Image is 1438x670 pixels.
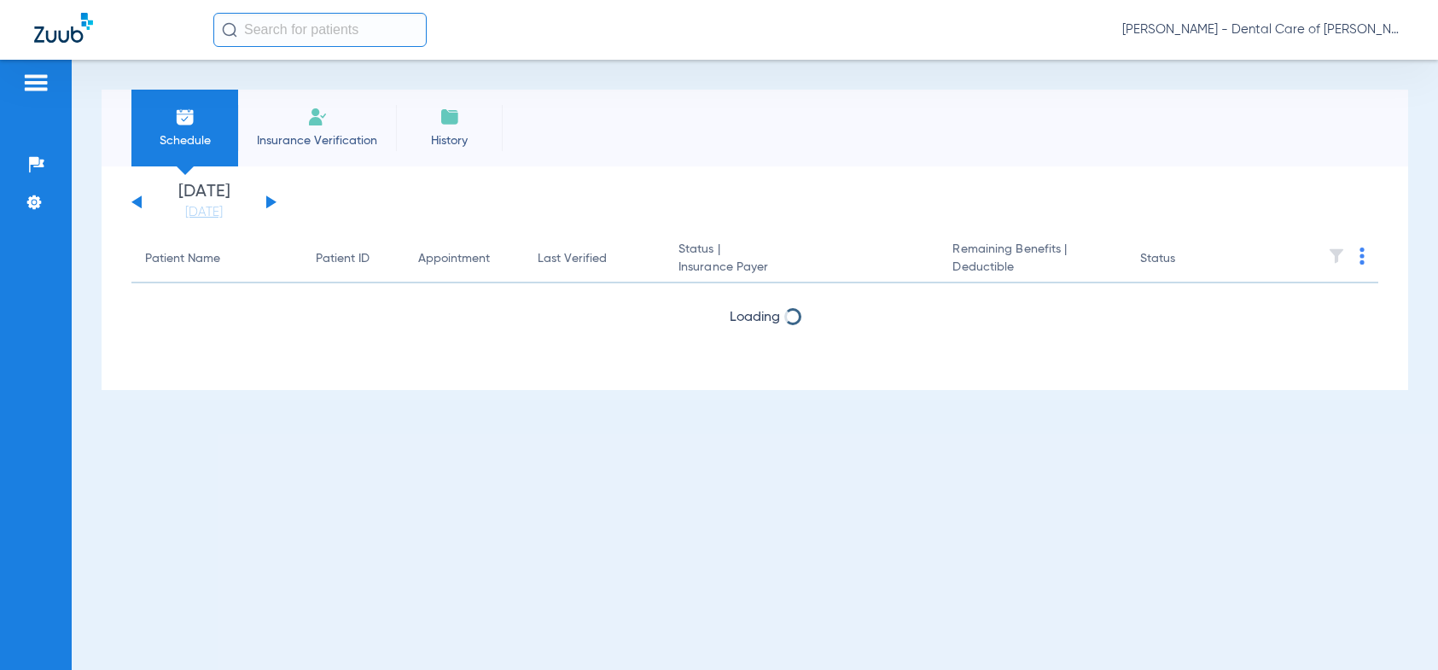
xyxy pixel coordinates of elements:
[730,311,780,324] span: Loading
[678,259,925,277] span: Insurance Payer
[316,250,391,268] div: Patient ID
[1359,248,1365,265] img: group-dot-blue.svg
[440,107,460,127] img: History
[316,250,370,268] div: Patient ID
[1122,21,1404,38] span: [PERSON_NAME] - Dental Care of [PERSON_NAME]
[153,184,255,221] li: [DATE]
[307,107,328,127] img: Manual Insurance Verification
[222,22,237,38] img: Search Icon
[1328,248,1345,265] img: filter.svg
[144,132,225,149] span: Schedule
[409,132,490,149] span: History
[34,13,93,43] img: Zuub Logo
[939,236,1126,283] th: Remaining Benefits |
[1127,236,1242,283] th: Status
[153,204,255,221] a: [DATE]
[418,250,510,268] div: Appointment
[22,73,49,93] img: hamburger-icon
[418,250,490,268] div: Appointment
[145,250,288,268] div: Patient Name
[251,132,383,149] span: Insurance Verification
[538,250,651,268] div: Last Verified
[175,107,195,127] img: Schedule
[213,13,427,47] input: Search for patients
[538,250,607,268] div: Last Verified
[145,250,220,268] div: Patient Name
[952,259,1112,277] span: Deductible
[665,236,939,283] th: Status |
